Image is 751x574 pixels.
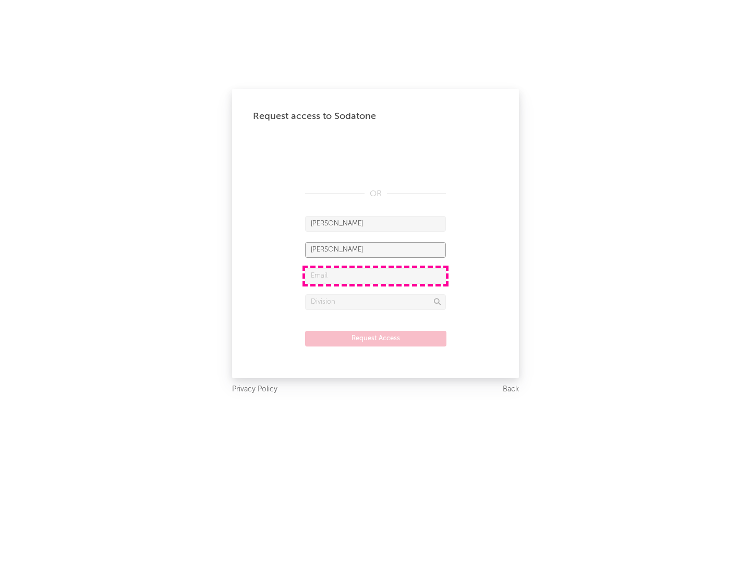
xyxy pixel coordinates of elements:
[305,294,446,310] input: Division
[305,331,446,346] button: Request Access
[305,268,446,284] input: Email
[253,110,498,123] div: Request access to Sodatone
[305,242,446,258] input: Last Name
[305,216,446,232] input: First Name
[503,383,519,396] a: Back
[232,383,277,396] a: Privacy Policy
[305,188,446,200] div: OR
